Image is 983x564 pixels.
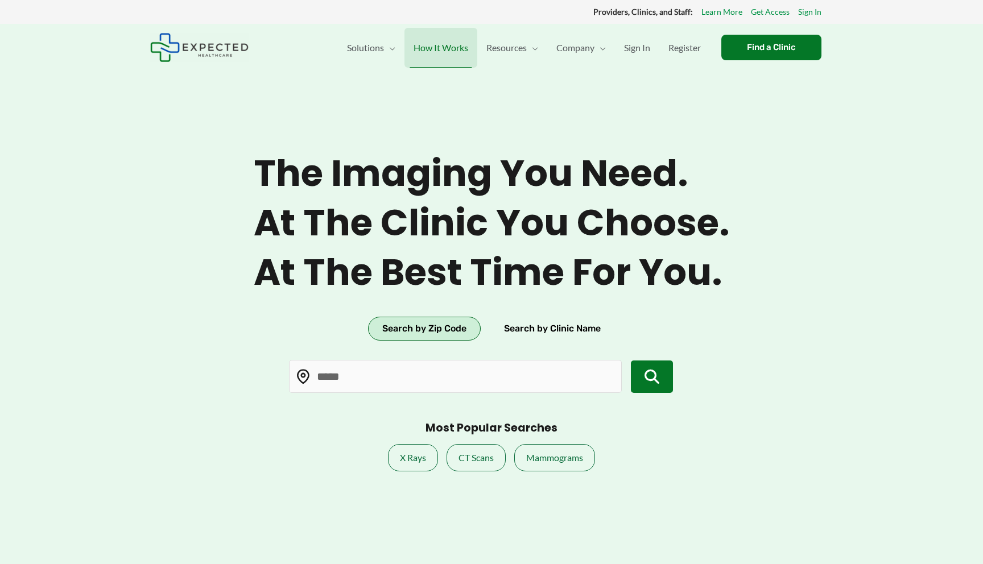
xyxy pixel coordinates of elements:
span: Menu Toggle [594,28,606,68]
span: Register [668,28,701,68]
a: Mammograms [514,444,595,471]
img: Expected Healthcare Logo - side, dark font, small [150,33,249,62]
button: Search by Clinic Name [490,317,615,341]
span: Solutions [347,28,384,68]
span: Company [556,28,594,68]
span: Sign In [624,28,650,68]
a: Sign In [798,5,821,19]
a: CT Scans [447,444,506,471]
a: Get Access [751,5,790,19]
nav: Primary Site Navigation [338,28,710,68]
a: SolutionsMenu Toggle [338,28,404,68]
img: Location pin [296,370,311,384]
span: At the clinic you choose. [254,201,730,245]
span: Menu Toggle [384,28,395,68]
a: Learn More [701,5,742,19]
a: ResourcesMenu Toggle [477,28,547,68]
strong: Providers, Clinics, and Staff: [593,7,693,16]
span: The imaging you need. [254,152,730,196]
a: Register [659,28,710,68]
span: Resources [486,28,527,68]
a: Find a Clinic [721,35,821,60]
span: Menu Toggle [527,28,538,68]
a: Sign In [615,28,659,68]
span: At the best time for you. [254,251,730,295]
button: Search by Zip Code [368,317,481,341]
a: X Rays [388,444,438,471]
a: How It Works [404,28,477,68]
a: CompanyMenu Toggle [547,28,615,68]
span: How It Works [414,28,468,68]
h3: Most Popular Searches [426,421,557,436]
